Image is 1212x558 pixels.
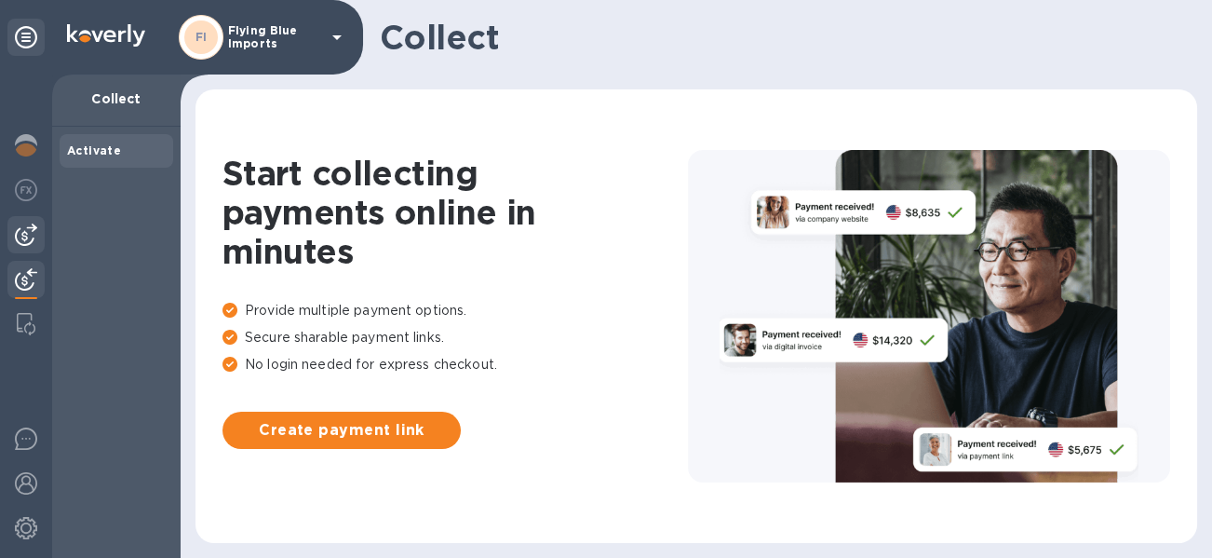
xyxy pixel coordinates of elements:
[67,89,166,108] p: Collect
[237,419,446,442] span: Create payment link
[7,19,45,56] div: Unpin categories
[67,143,121,157] b: Activate
[222,301,688,320] p: Provide multiple payment options.
[195,30,208,44] b: FI
[380,18,1182,57] h1: Collect
[222,328,688,347] p: Secure sharable payment links.
[67,24,145,47] img: Logo
[228,24,321,50] p: Flying Blue Imports
[15,179,37,201] img: Foreign exchange
[222,412,461,449] button: Create payment link
[222,154,688,271] h1: Start collecting payments online in minutes
[222,355,688,374] p: No login needed for express checkout.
